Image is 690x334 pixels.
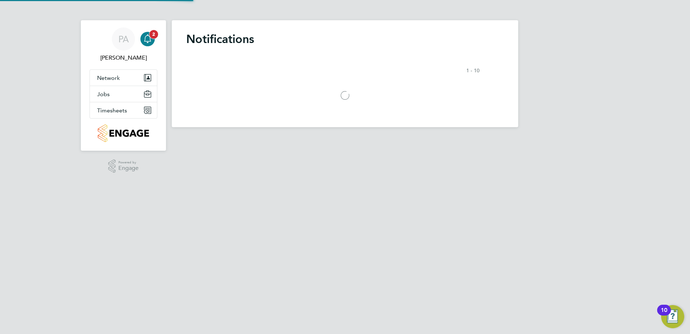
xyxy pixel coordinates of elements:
button: Network [90,70,157,86]
span: Engage [118,165,139,171]
span: Network [97,74,120,81]
h1: Notifications [186,32,504,46]
span: Powered by [118,159,139,166]
span: Pablo Afzal [89,53,157,62]
span: PA [118,34,129,44]
a: 2 [140,27,155,51]
button: Open Resource Center, 10 new notifications [661,305,684,328]
button: Jobs [90,86,157,102]
nav: Main navigation [81,20,166,151]
button: Timesheets [90,102,157,118]
span: 2 [149,30,158,39]
img: countryside-properties-logo-retina.png [98,124,149,142]
a: Go to home page [89,124,157,142]
a: Powered byEngage [108,159,139,173]
div: 10 [661,310,667,320]
span: Timesheets [97,107,127,114]
span: Jobs [97,91,110,98]
a: PA[PERSON_NAME] [89,27,157,62]
span: 1 - 10 [466,67,480,74]
nav: Select page of notifications list [466,64,504,78]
